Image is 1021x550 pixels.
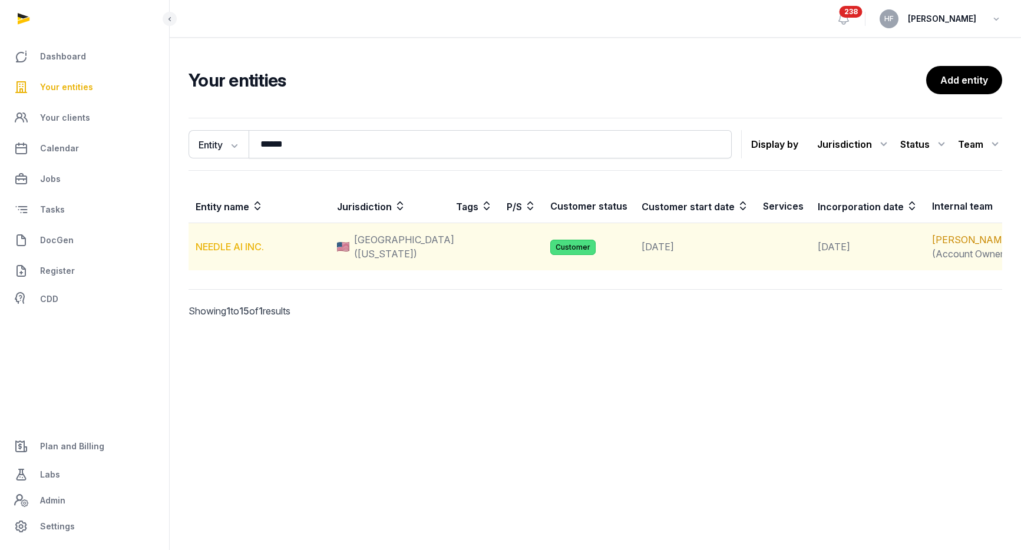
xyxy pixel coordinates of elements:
[925,190,1018,223] th: Internal team
[9,226,160,254] a: DocGen
[500,190,543,223] th: P/S
[9,287,160,311] a: CDD
[9,432,160,460] a: Plan and Billing
[40,233,74,247] span: DocGen
[635,223,756,271] td: [DATE]
[9,134,160,163] a: Calendar
[9,460,160,489] a: Labs
[239,305,249,317] span: 15
[756,190,811,223] th: Services
[9,257,160,285] a: Register
[40,172,61,186] span: Jobs
[40,203,65,217] span: Tasks
[932,233,1011,261] div: (Account Owner)
[9,73,160,101] a: Your entities
[40,141,79,155] span: Calendar
[550,240,596,255] span: Customer
[884,15,894,22] span: HF
[932,234,1011,246] a: [PERSON_NAME]
[908,12,976,26] span: [PERSON_NAME]
[189,290,378,332] p: Showing to of results
[449,190,500,223] th: Tags
[9,165,160,193] a: Jobs
[900,135,949,154] div: Status
[40,49,86,64] span: Dashboard
[811,223,925,271] td: [DATE]
[226,305,230,317] span: 1
[189,130,249,158] button: Entity
[189,190,330,223] th: Entity name
[259,305,263,317] span: 1
[9,104,160,132] a: Your clients
[9,42,160,71] a: Dashboard
[40,493,65,508] span: Admin
[40,468,60,482] span: Labs
[926,66,1002,94] a: Add entity
[9,196,160,224] a: Tasks
[811,190,925,223] th: Incorporation date
[40,439,104,453] span: Plan and Billing
[817,135,891,154] div: Jurisdiction
[40,80,93,94] span: Your entities
[189,69,926,91] h2: Your entities
[40,292,58,306] span: CDD
[880,9,898,28] button: HF
[330,190,449,223] th: Jurisdiction
[635,190,756,223] th: Customer start date
[751,135,798,154] p: Display by
[840,6,863,18] span: 238
[40,519,75,534] span: Settings
[543,190,635,223] th: Customer status
[196,241,264,253] a: NEEDLE AI INC.
[9,512,160,541] a: Settings
[9,489,160,512] a: Admin
[40,111,90,125] span: Your clients
[40,264,75,278] span: Register
[958,135,1002,154] div: Team
[354,233,454,261] span: [GEOGRAPHIC_DATA] ([US_STATE])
